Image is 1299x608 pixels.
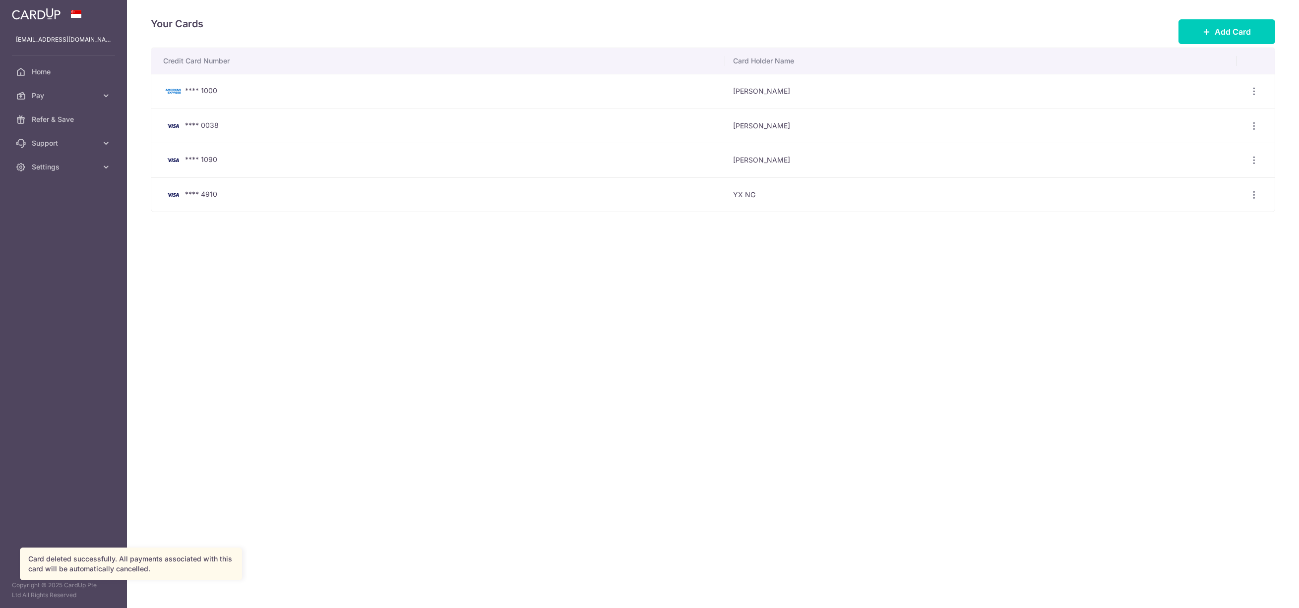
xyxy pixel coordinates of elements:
[725,48,1237,74] th: Card Holder Name
[1236,578,1289,603] iframe: Opens a widget where you can find more information
[1178,19,1275,44] button: Add Card
[151,16,203,32] h4: Your Cards
[16,35,111,45] p: [EMAIL_ADDRESS][DOMAIN_NAME]
[32,114,97,124] span: Refer & Save
[32,138,97,148] span: Support
[1215,26,1251,38] span: Add Card
[163,189,183,201] img: Bank Card
[28,554,234,574] div: Card deleted successfully. All payments associated with this card will be automatically cancelled.
[725,109,1237,143] td: [PERSON_NAME]
[725,74,1237,109] td: [PERSON_NAME]
[163,154,183,166] img: Bank Card
[163,85,183,97] img: Bank Card
[725,143,1237,177] td: [PERSON_NAME]
[32,162,97,172] span: Settings
[151,48,725,74] th: Credit Card Number
[163,120,183,132] img: Bank Card
[725,177,1237,212] td: YX NG
[32,91,97,101] span: Pay
[12,8,61,20] img: CardUp
[32,67,97,77] span: Home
